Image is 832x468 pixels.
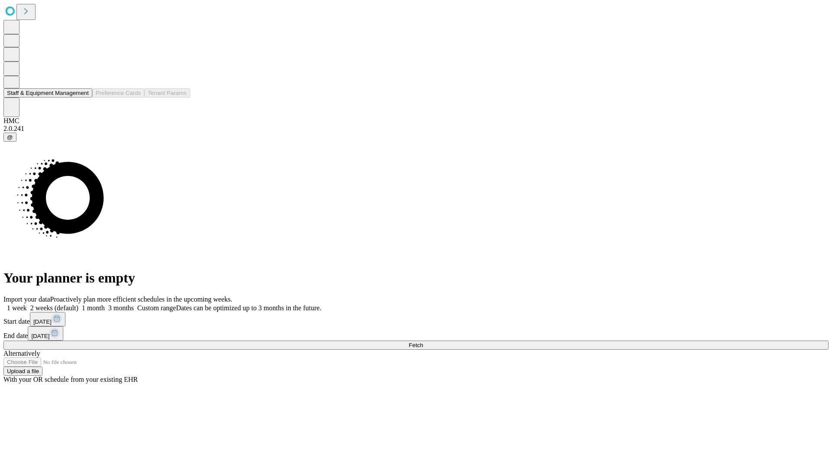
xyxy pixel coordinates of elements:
button: Preference Cards [92,88,144,97]
span: Dates can be optimized up to 3 months in the future. [176,304,321,312]
span: Import your data [3,296,50,303]
button: Fetch [3,341,829,350]
div: 2.0.241 [3,125,829,133]
span: 3 months [108,304,134,312]
span: Alternatively [3,350,40,357]
span: Fetch [409,342,423,348]
span: Custom range [137,304,176,312]
button: Upload a file [3,367,42,376]
span: Proactively plan more efficient schedules in the upcoming weeks. [50,296,232,303]
span: With your OR schedule from your existing EHR [3,376,138,383]
div: Start date [3,312,829,326]
button: Staff & Equipment Management [3,88,92,97]
button: @ [3,133,16,142]
span: [DATE] [31,333,49,339]
div: HMC [3,117,829,125]
span: 2 weeks (default) [30,304,78,312]
button: Tenant Params [144,88,190,97]
button: [DATE] [28,326,63,341]
span: 1 week [7,304,27,312]
div: End date [3,326,829,341]
span: @ [7,134,13,140]
button: [DATE] [30,312,65,326]
span: 1 month [82,304,105,312]
span: [DATE] [33,318,52,325]
h1: Your planner is empty [3,270,829,286]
